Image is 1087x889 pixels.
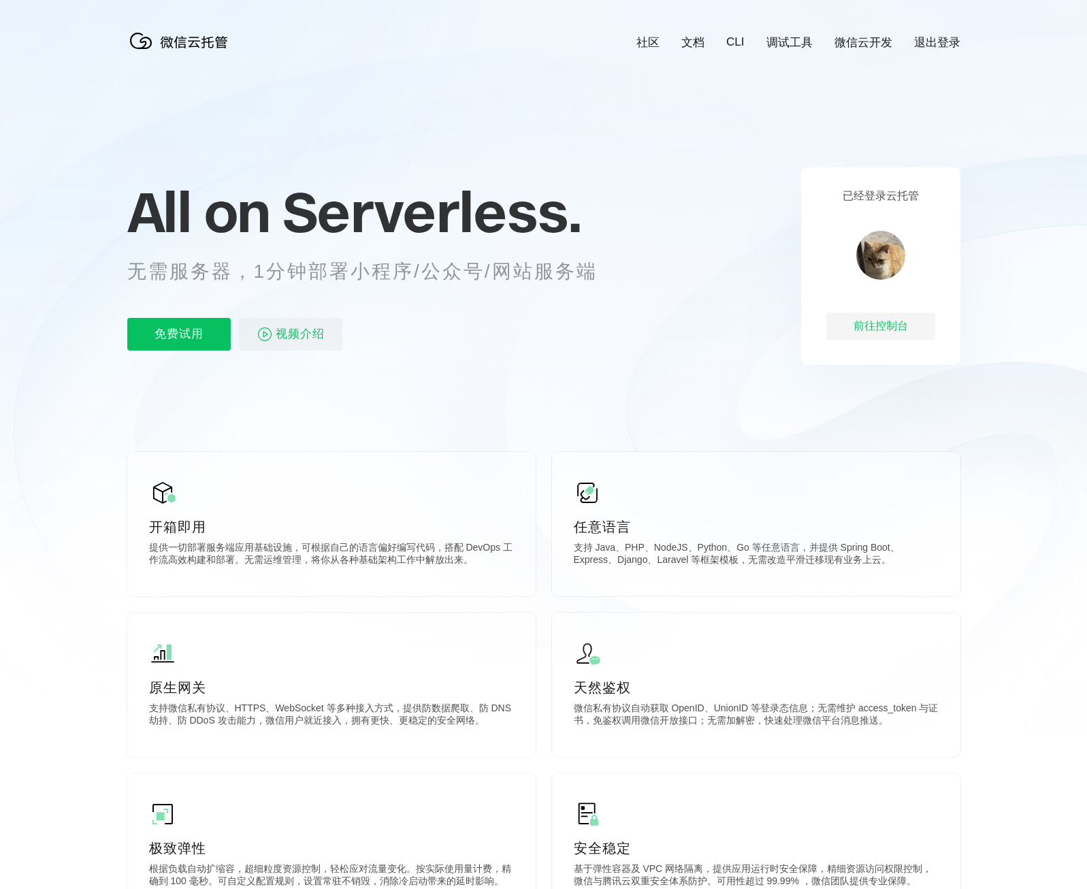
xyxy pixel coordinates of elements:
a: CLI [726,35,744,49]
p: 已经登录云托管 [843,189,919,204]
p: 支持微信私有协议、HTTPS、WebSocket 等多种接入方式，提供防数据爬取、防 DNS 劫持、防 DDoS 攻击能力，微信用户就近接入，拥有更快、更稳定的安全网络。 [149,702,514,730]
a: 社区 [636,35,660,50]
p: 天然鉴权 [574,678,939,697]
span: 视频介绍 [276,318,325,351]
a: 文档 [681,35,704,50]
a: 调试工具 [766,35,813,50]
img: 微信云托管 [127,27,236,54]
div: 前往控制台 [826,312,935,340]
p: 无需服务器，1分钟部署小程序/公众号/网站服务端 [127,258,623,285]
p: 原生网关 [149,678,514,697]
p: 任意语言 [574,517,939,536]
p: 安全稳定 [574,839,939,858]
p: 支持 Java、PHP、NodeJS、Python、Go 等任意语言，并提供 Spring Boot、Express、Django、Laravel 等框架模板，无需改造平滑迁移现有业务上云。 [574,542,939,569]
a: 微信云开发 [834,35,892,50]
p: 微信私有协议自动获取 OpenID、UnionID 等登录态信息；无需维护 access_token 与证书，免鉴权调用微信开放接口；无需加解密，快速处理微信平台消息推送。 [574,702,939,730]
p: 免费试用 [127,318,231,351]
p: 开箱即用 [149,517,514,536]
a: 微信云托管 [127,45,236,56]
img: video_play.svg [257,326,273,342]
span: Serverless. [282,178,581,246]
span: All on [127,178,270,246]
a: 退出登录 [914,35,960,50]
p: 极致弹性 [149,839,514,858]
p: 提供一切部署服务端应用基础设施，可根据自己的语言偏好编写代码，搭配 DevOps 工作流高效构建和部署。无需运维管理，将你从各种基础架构工作中解放出来。 [149,542,514,569]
